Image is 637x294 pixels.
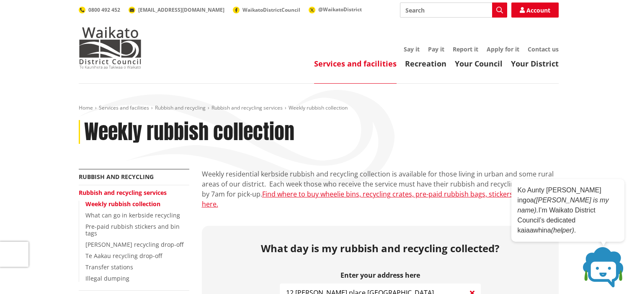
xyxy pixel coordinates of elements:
[155,104,206,111] a: Rubbish and recycling
[309,6,362,13] a: @WaikatoDistrict
[84,120,294,144] h1: Weekly rubbish collection
[79,27,142,69] img: Waikato District Council - Te Kaunihera aa Takiwaa o Waikato
[211,104,283,111] a: Rubbish and recycling services
[400,3,507,18] input: Search input
[79,6,120,13] a: 0800 492 452
[518,185,618,235] p: Ko Aunty [PERSON_NAME] ingoa I’m Waikato District Council’s dedicated kaiaawhina .
[85,252,162,260] a: Te Aakau recycling drop-off
[233,6,300,13] a: WaikatoDistrictCouncil
[428,45,444,53] a: Pay it
[99,104,149,111] a: Services and facilities
[280,271,481,279] label: Enter your address here
[79,105,559,112] nav: breadcrumb
[202,169,559,209] p: Weekly residential kerbside rubbish and recycling collection is available for those living in urb...
[551,227,574,234] em: (helper)
[242,6,300,13] span: WaikatoDistrictCouncil
[404,45,420,53] a: Say it
[518,197,609,214] em: ([PERSON_NAME] is my name).
[79,189,167,197] a: Rubbish and recycling services
[202,189,542,209] a: Find where to buy wheelie bins, recycling crates, pre-paid rubbish bags, stickers and tags here.
[85,200,160,208] a: Weekly rubbish collection
[85,211,180,219] a: What can go in kerbside recycling
[318,6,362,13] span: @WaikatoDistrict
[88,6,120,13] span: 0800 492 452
[455,59,503,69] a: Your Council
[85,222,180,238] a: Pre-paid rubbish stickers and bin tags
[511,59,559,69] a: Your District
[79,173,154,181] a: Rubbish and recycling
[405,59,446,69] a: Recreation
[453,45,478,53] a: Report it
[208,243,552,255] h2: What day is my rubbish and recycling collected?
[528,45,559,53] a: Contact us
[289,104,348,111] span: Weekly rubbish collection
[487,45,519,53] a: Apply for it
[138,6,224,13] span: [EMAIL_ADDRESS][DOMAIN_NAME]
[511,3,559,18] a: Account
[85,240,183,248] a: [PERSON_NAME] recycling drop-off
[85,274,129,282] a: Illegal dumping
[314,59,397,69] a: Services and facilities
[79,104,93,111] a: Home
[129,6,224,13] a: [EMAIL_ADDRESS][DOMAIN_NAME]
[85,263,133,271] a: Transfer stations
